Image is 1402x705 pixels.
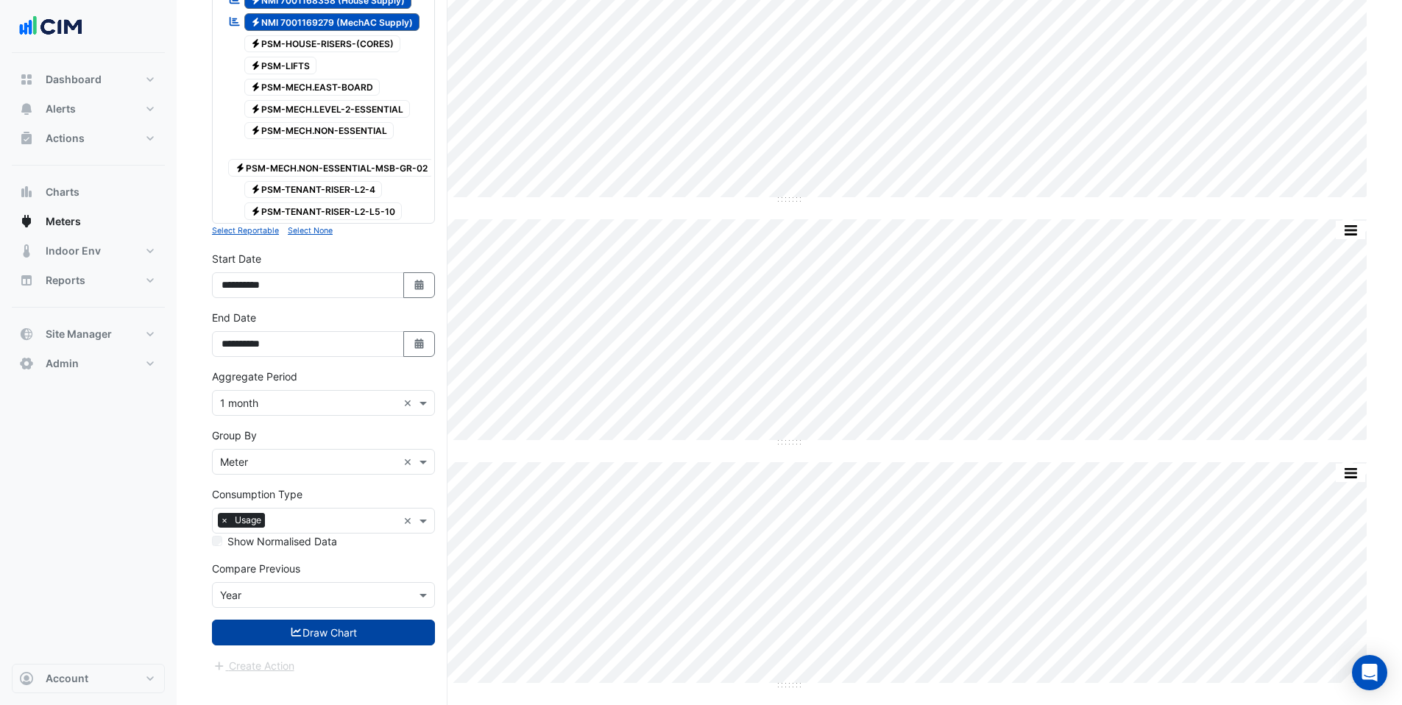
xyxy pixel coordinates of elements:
[12,177,165,207] button: Charts
[228,15,241,27] fa-icon: Reportable
[212,310,256,325] label: End Date
[12,65,165,94] button: Dashboard
[1352,655,1387,690] div: Open Intercom Messenger
[235,162,246,173] fa-icon: Electricity
[212,620,435,645] button: Draw Chart
[212,428,257,443] label: Group By
[244,100,411,118] span: PSM-MECH.LEVEL-2-ESSENTIAL
[250,16,261,27] fa-icon: Electricity
[12,266,165,295] button: Reports
[19,273,34,288] app-icon: Reports
[12,349,165,378] button: Admin
[12,319,165,349] button: Site Manager
[12,124,165,153] button: Actions
[244,122,394,140] span: PSM-MECH.NON-ESSENTIAL
[288,226,333,235] small: Select None
[1336,464,1365,482] button: More Options
[403,454,416,470] span: Clear
[244,79,380,96] span: PSM-MECH.EAST-BOARD
[403,513,416,528] span: Clear
[212,561,300,576] label: Compare Previous
[413,279,426,291] fa-icon: Select Date
[212,486,302,502] label: Consumption Type
[212,659,295,671] app-escalated-ticket-create-button: Please draw the charts first
[46,273,85,288] span: Reports
[250,82,261,93] fa-icon: Electricity
[244,202,403,220] span: PSM-TENANT-RISER-L2-L5-10
[218,513,231,528] span: ×
[288,224,333,237] button: Select None
[227,534,337,549] label: Show Normalised Data
[19,327,34,341] app-icon: Site Manager
[19,185,34,199] app-icon: Charts
[12,94,165,124] button: Alerts
[231,513,265,528] span: Usage
[250,60,261,71] fa-icon: Electricity
[244,181,383,199] span: PSM-TENANT-RISER-L2-4
[46,244,101,258] span: Indoor Env
[403,395,416,411] span: Clear
[413,338,426,350] fa-icon: Select Date
[46,327,112,341] span: Site Manager
[19,131,34,146] app-icon: Actions
[212,224,279,237] button: Select Reportable
[46,131,85,146] span: Actions
[12,207,165,236] button: Meters
[212,369,297,384] label: Aggregate Period
[46,102,76,116] span: Alerts
[18,12,84,41] img: Company Logo
[250,125,261,136] fa-icon: Electricity
[19,244,34,258] app-icon: Indoor Env
[250,184,261,195] fa-icon: Electricity
[212,251,261,266] label: Start Date
[244,13,420,31] span: NMI 7001169279 (MechAC Supply)
[212,226,279,235] small: Select Reportable
[250,103,261,114] fa-icon: Electricity
[244,35,401,53] span: PSM-HOUSE-RISERS-(CORES)
[12,236,165,266] button: Indoor Env
[250,205,261,216] fa-icon: Electricity
[19,102,34,116] app-icon: Alerts
[46,214,81,229] span: Meters
[46,72,102,87] span: Dashboard
[19,356,34,371] app-icon: Admin
[228,159,434,177] span: PSM-MECH.NON-ESSENTIAL-MSB-GR-02
[244,57,317,74] span: PSM-LIFTS
[46,356,79,371] span: Admin
[46,185,79,199] span: Charts
[19,214,34,229] app-icon: Meters
[46,671,88,686] span: Account
[1336,221,1365,239] button: More Options
[12,664,165,693] button: Account
[19,72,34,87] app-icon: Dashboard
[250,38,261,49] fa-icon: Electricity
